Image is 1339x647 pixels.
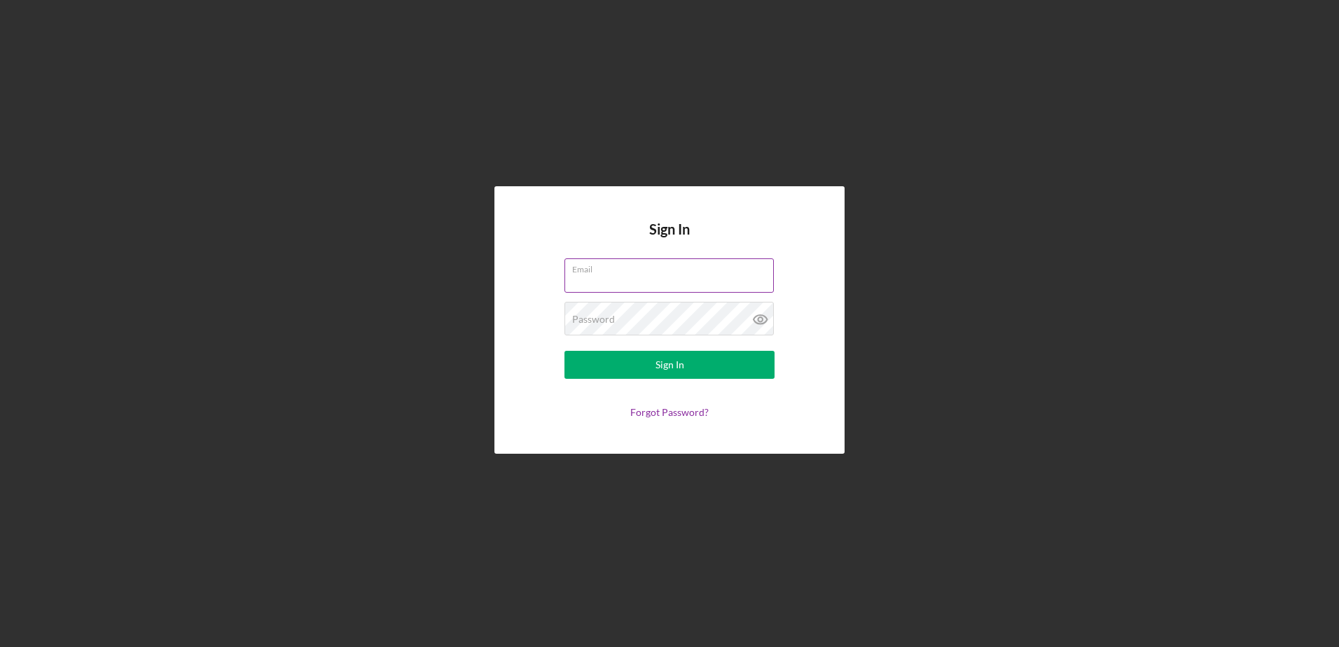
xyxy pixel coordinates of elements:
button: Sign In [564,351,775,379]
label: Email [572,259,774,274]
label: Password [572,314,615,325]
div: Sign In [655,351,684,379]
a: Forgot Password? [630,406,709,418]
h4: Sign In [649,221,690,258]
